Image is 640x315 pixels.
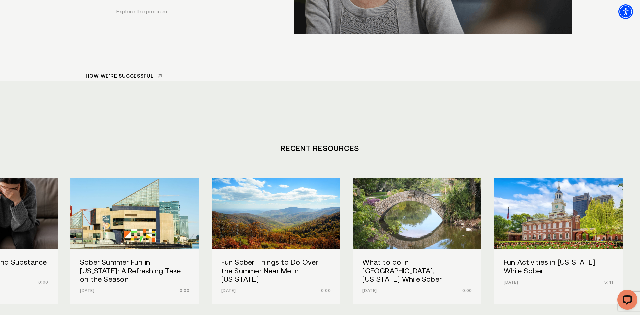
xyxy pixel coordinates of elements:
[80,258,190,284] h3: Sober Summer Fun in [US_STATE]: A Refreshing Take on the Season
[362,288,459,293] p: [DATE]
[494,178,623,304] a: Fun Activities in Pennsylvania While Sober Fun Activities in [US_STATE] While Sober [DATE] 5:41
[504,258,613,275] h3: Fun Activities in [US_STATE] While Sober
[362,258,472,284] h3: What to do in [GEOGRAPHIC_DATA], [US_STATE] While Sober
[86,73,162,81] a: How we're successful
[353,178,482,304] div: /
[347,174,488,253] img: What to do in New Orleans, Louisiana While Sober
[116,9,167,14] a: Explore the program
[612,287,640,315] iframe: LiveChat chat widget
[494,178,623,304] div: /
[212,178,340,304] div: /
[321,288,331,293] span: 0:00
[212,178,340,249] img: Fun Sober Things to Do Over the Summer Near Me in Virginia
[281,144,359,153] a: Recent Resources
[180,288,189,293] span: 0:00
[38,280,48,285] span: 0:00
[70,178,199,249] img: Sober Summer Fun in Maryland: A Refreshing Take on the Season
[604,280,613,285] span: 5:41
[212,178,340,304] a: Fun Sober Things to Do Over the Summer Near Me in Virginia Fun Sober Things to Do Over the Summer...
[221,258,331,284] h3: Fun Sober Things to Do Over the Summer Near Me in [US_STATE]
[494,178,623,249] img: Fun Activities in Pennsylvania While Sober
[462,288,472,293] span: 0:00
[353,178,482,304] a: What to do in New Orleans, Louisiana While Sober What to do in [GEOGRAPHIC_DATA], [US_STATE] Whil...
[70,178,199,304] a: Sober Summer Fun in Maryland: A Refreshing Take on the Season Sober Summer Fun in [US_STATE]: A R...
[618,4,633,19] div: Accessibility Menu
[221,288,318,293] p: [DATE]
[504,280,601,285] p: [DATE]
[80,288,177,293] p: [DATE]
[70,178,199,304] div: /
